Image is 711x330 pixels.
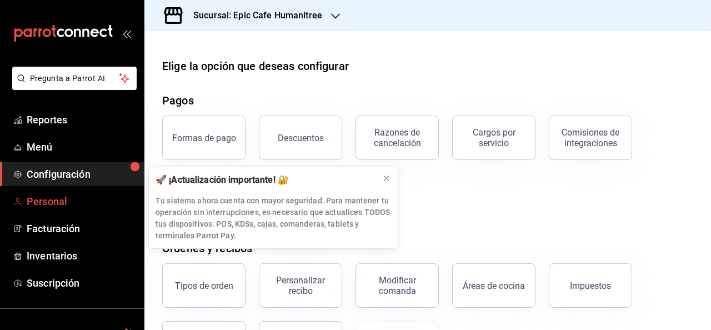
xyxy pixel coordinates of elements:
[27,194,135,209] span: Personal
[259,263,342,308] button: Personalizar recibo
[556,127,625,148] div: Comisiones de integraciones
[355,263,439,308] button: Modificar comanda
[363,275,432,296] div: Modificar comanda
[27,248,135,263] span: Inventarios
[459,127,528,148] div: Cargos por servicio
[162,116,246,160] button: Formas de pago
[162,263,246,308] button: Tipos de orden
[266,275,335,296] div: Personalizar recibo
[27,112,135,127] span: Reportes
[452,263,535,308] button: Áreas de cocina
[463,281,525,291] div: Áreas de cocina
[172,133,236,143] div: Formas de pago
[452,116,535,160] button: Cargos por servicio
[175,281,233,291] div: Tipos de orden
[27,139,135,154] span: Menú
[162,58,349,74] div: Elige la opción que deseas configurar
[27,221,135,236] span: Facturación
[27,276,135,291] span: Suscripción
[12,67,137,90] button: Pregunta a Parrot AI
[184,9,322,22] h3: Sucursal: Epic Cafe Humanitree
[8,81,137,92] a: Pregunta a Parrot AI
[156,174,373,186] div: 🚀 ¡Actualización importante! 🔐
[122,29,131,38] button: open_drawer_menu
[570,281,611,291] div: Impuestos
[27,167,135,182] span: Configuración
[355,116,439,160] button: Razones de cancelación
[162,92,194,109] div: Pagos
[259,116,342,160] button: Descuentos
[156,195,391,242] p: Tu sistema ahora cuenta con mayor seguridad. Para mantener tu operación sin interrupciones, es ne...
[30,73,119,84] span: Pregunta a Parrot AI
[549,263,632,308] button: Impuestos
[549,116,632,160] button: Comisiones de integraciones
[278,133,324,143] div: Descuentos
[363,127,432,148] div: Razones de cancelación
